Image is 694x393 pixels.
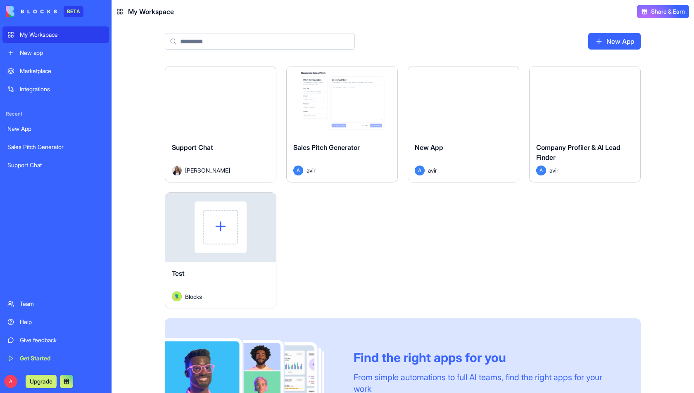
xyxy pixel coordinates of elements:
span: Share & Earn [651,7,685,16]
a: Help [2,314,109,330]
a: Marketplace [2,63,109,79]
span: A [293,166,303,175]
div: My Workspace [20,31,104,39]
div: Give feedback [20,336,104,344]
div: Get Started [20,354,104,362]
span: Recent [2,111,109,117]
div: Sales Pitch Generator [7,143,104,151]
button: Share & Earn [637,5,689,18]
span: My Workspace [128,7,174,17]
a: New app [2,45,109,61]
span: Company Profiler & AI Lead Finder [536,143,620,161]
span: avir [307,166,316,175]
a: Sales Pitch Generator [2,139,109,155]
div: New app [20,49,104,57]
span: New App [415,143,443,152]
button: Upgrade [26,375,57,388]
span: A [536,166,546,175]
a: Team [2,296,109,312]
a: Support ChatAvatar[PERSON_NAME] [165,66,276,182]
a: New App [2,121,109,137]
div: Team [20,300,104,308]
div: Support Chat [7,161,104,169]
a: Support Chat [2,157,109,173]
span: Sales Pitch Generator [293,143,360,152]
div: New App [7,125,104,133]
span: Blocks [185,292,202,301]
div: Integrations [20,85,104,93]
a: Integrations [2,81,109,97]
img: Avatar [172,291,182,301]
div: Marketplace [20,67,104,75]
img: logo [6,6,57,17]
span: avir [549,166,559,175]
span: A [4,375,17,388]
div: Find the right apps for you [354,350,621,365]
a: Company Profiler & AI Lead FinderAavir [529,66,641,182]
div: BETA [64,6,83,17]
span: Support Chat [172,143,213,152]
a: Upgrade [26,377,57,385]
a: New AppAavir [408,66,519,182]
a: BETA [6,6,83,17]
a: Get Started [2,350,109,367]
a: Give feedback [2,332,109,348]
a: TestAvatarBlocks [165,192,276,309]
span: [PERSON_NAME] [185,166,230,175]
span: Test [172,269,185,277]
a: My Workspace [2,26,109,43]
img: Avatar [172,166,182,175]
span: avir [428,166,437,175]
div: Help [20,318,104,326]
span: A [415,166,425,175]
a: New App [588,33,641,50]
a: Sales Pitch GeneratorAavir [286,66,398,182]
